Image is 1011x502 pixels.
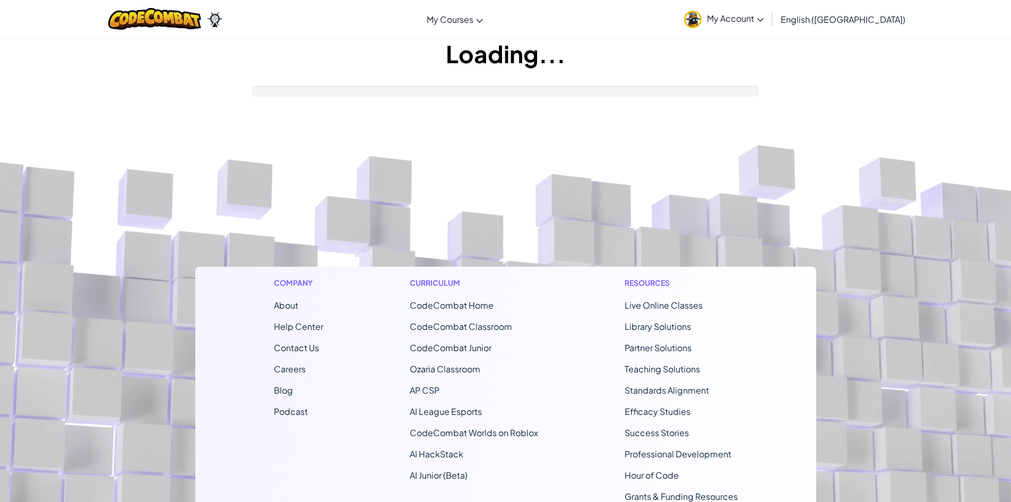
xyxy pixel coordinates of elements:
[410,342,491,353] a: CodeCombat Junior
[625,491,738,502] a: Grants & Funding Resources
[625,470,679,481] a: Hour of Code
[206,11,223,27] img: Ozaria
[684,11,702,28] img: avatar
[775,5,911,33] a: English ([GEOGRAPHIC_DATA])
[625,300,703,311] a: Live Online Classes
[410,277,538,288] h1: Curriculum
[625,448,731,460] a: Professional Development
[625,321,691,332] a: Library Solutions
[625,277,738,288] h1: Resources
[427,14,473,25] span: My Courses
[625,427,689,438] a: Success Stories
[625,406,690,417] a: Efficacy Studies
[108,8,201,30] img: CodeCombat logo
[410,448,463,460] a: AI HackStack
[410,406,482,417] a: AI League Esports
[410,300,494,311] span: CodeCombat Home
[707,13,764,24] span: My Account
[421,5,488,33] a: My Courses
[625,342,692,353] a: Partner Solutions
[274,363,306,375] a: Careers
[274,321,323,332] a: Help Center
[274,277,323,288] h1: Company
[625,363,700,375] a: Teaching Solutions
[679,2,769,36] a: My Account
[410,385,439,396] a: AP CSP
[410,321,512,332] a: CodeCombat Classroom
[410,427,538,438] a: CodeCombat Worlds on Roblox
[410,363,480,375] a: Ozaria Classroom
[274,342,319,353] span: Contact Us
[274,406,308,417] a: Podcast
[274,300,298,311] a: About
[274,385,293,396] a: Blog
[410,470,468,481] a: AI Junior (Beta)
[625,385,709,396] a: Standards Alignment
[781,14,905,25] span: English ([GEOGRAPHIC_DATA])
